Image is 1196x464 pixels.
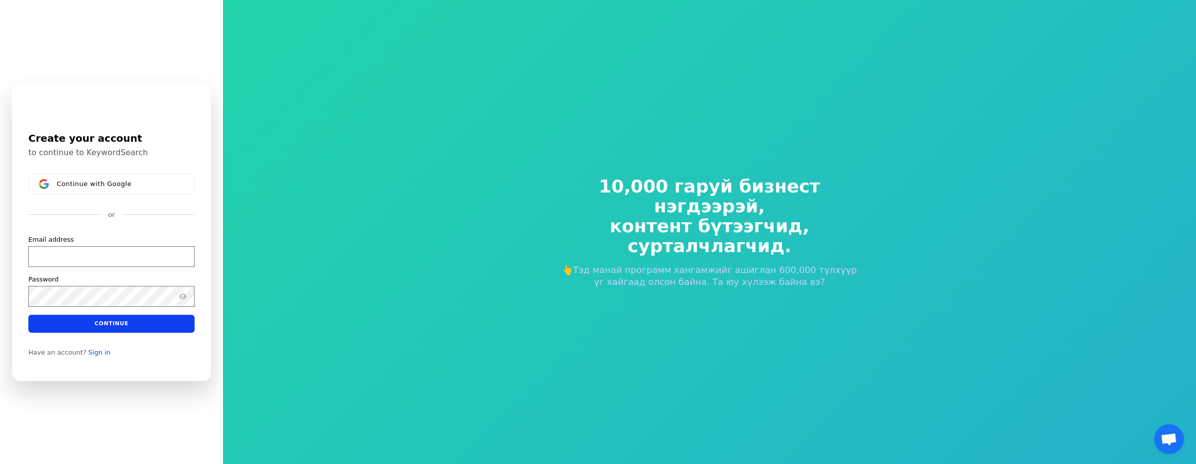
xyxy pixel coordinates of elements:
label: Email address [28,235,74,244]
p: or [108,210,114,219]
p: to continue to KeywordSearch [28,148,195,158]
h1: Create your account [28,131,195,146]
font: 10,000 гаруй бизнест нэгдээрэй, [599,176,820,216]
span: Have an account? [28,348,87,356]
font: 👆Тэд манай программ хангамжийг ашиглан 600,000 түлхүүр үг хайгаад олсон байна. Та юу хүлээж байна... [562,265,857,287]
label: Password [28,275,59,283]
button: Continue [28,314,195,332]
span: Continue with Google [57,180,131,187]
button: Sign in with GoogleContinue with Google [28,174,195,194]
button: Show password [177,290,189,302]
a: Sign in [89,348,110,356]
div: Open chat [1154,424,1184,454]
font: контент бүтээгчид, сурталчлагчид. [610,216,809,256]
img: Sign in with Google [39,179,49,189]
